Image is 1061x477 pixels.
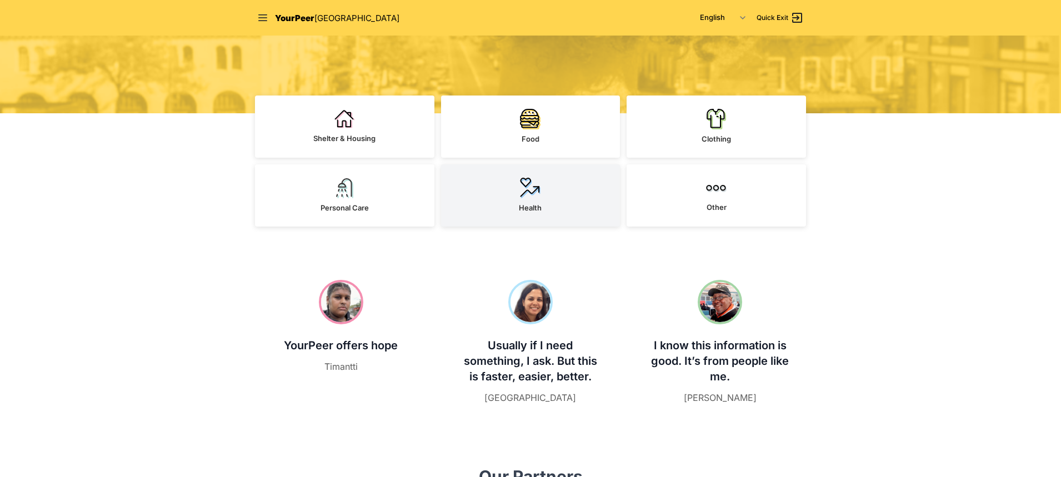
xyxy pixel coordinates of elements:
a: Clothing [627,96,806,158]
span: YourPeer offers hope [284,339,398,352]
figcaption: [GEOGRAPHIC_DATA] [460,391,600,404]
span: Clothing [702,134,731,143]
a: Quick Exit [757,11,804,24]
span: Usually if I need something, I ask. But this is faster, easier, better. [464,339,597,383]
a: YourPeer[GEOGRAPHIC_DATA] [275,11,399,25]
span: Quick Exit [757,13,788,22]
span: Health [519,203,542,212]
a: Personal Care [255,164,434,227]
span: Personal Care [321,203,369,212]
span: Other [707,203,727,212]
span: Food [522,134,539,143]
a: Shelter & Housing [255,96,434,158]
a: Other [627,164,806,227]
a: Food [441,96,620,158]
span: YourPeer [275,13,314,23]
span: [GEOGRAPHIC_DATA] [314,13,399,23]
a: Health [441,164,620,227]
span: I know this information is good. It’s from people like me. [651,339,789,383]
span: Shelter & Housing [313,134,376,143]
figcaption: Timantti [271,360,411,373]
figcaption: [PERSON_NAME] [650,391,790,404]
